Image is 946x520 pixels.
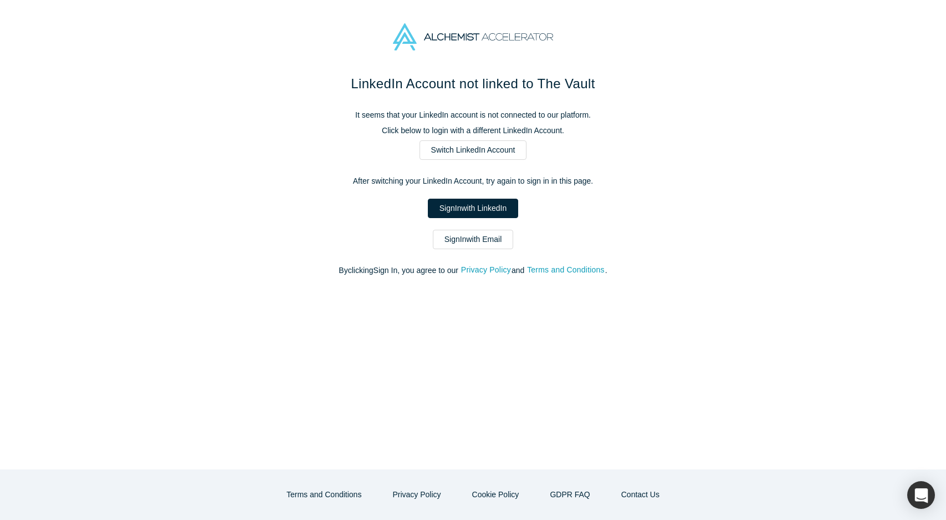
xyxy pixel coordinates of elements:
p: It seems that your LinkedIn account is not connected to our platform. [241,109,706,121]
p: After switching your LinkedIn Account, try again to sign in in this page. [241,175,706,187]
a: SignInwith Email [433,230,514,249]
a: Contact Us [610,485,671,504]
h1: LinkedIn Account not linked to The Vault [241,74,706,94]
p: Click below to login with a different LinkedIn Account. [241,125,706,137]
a: GDPR FAQ [538,485,601,504]
button: Terms and Conditions [275,485,373,504]
button: Terms and Conditions [526,264,605,276]
button: Privacy Policy [461,264,512,276]
img: Alchemist Accelerator Logo [393,23,553,51]
a: SignInwith LinkedIn [428,199,518,218]
a: Switch LinkedIn Account [420,140,527,160]
p: By clicking Sign In , you agree to our and . [241,265,706,276]
button: Privacy Policy [381,485,452,504]
button: Cookie Policy [461,485,531,504]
